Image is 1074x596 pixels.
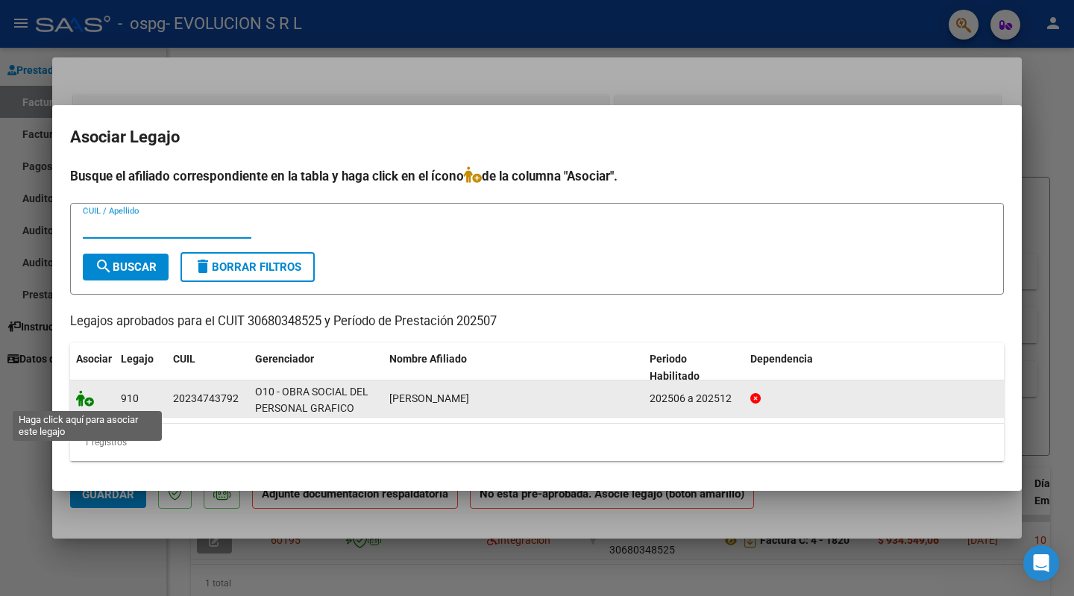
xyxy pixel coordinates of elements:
[121,353,154,365] span: Legajo
[95,260,157,274] span: Buscar
[255,386,368,415] span: O10 - OBRA SOCIAL DEL PERSONAL GRAFICO
[83,254,169,280] button: Buscar
[70,166,1004,186] h4: Busque el afiliado correspondiente en la tabla y haga click en el ícono de la columna "Asociar".
[650,390,738,407] div: 202506 a 202512
[650,353,700,382] span: Periodo Habilitado
[70,313,1004,331] p: Legajos aprobados para el CUIT 30680348525 y Período de Prestación 202507
[173,390,239,407] div: 20234743792
[76,353,112,365] span: Asociar
[70,343,115,392] datatable-header-cell: Asociar
[255,353,314,365] span: Gerenciador
[70,123,1004,151] h2: Asociar Legajo
[121,392,139,404] span: 910
[115,343,167,392] datatable-header-cell: Legajo
[389,353,467,365] span: Nombre Afiliado
[389,392,469,404] span: PARODI NESTOR SERGIO
[194,257,212,275] mat-icon: delete
[194,260,301,274] span: Borrar Filtros
[173,353,195,365] span: CUIL
[249,343,383,392] datatable-header-cell: Gerenciador
[95,257,113,275] mat-icon: search
[644,343,744,392] datatable-header-cell: Periodo Habilitado
[167,343,249,392] datatable-header-cell: CUIL
[383,343,644,392] datatable-header-cell: Nombre Afiliado
[744,343,1005,392] datatable-header-cell: Dependencia
[750,353,813,365] span: Dependencia
[1023,545,1059,581] div: Open Intercom Messenger
[180,252,315,282] button: Borrar Filtros
[70,424,1004,461] div: 1 registros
